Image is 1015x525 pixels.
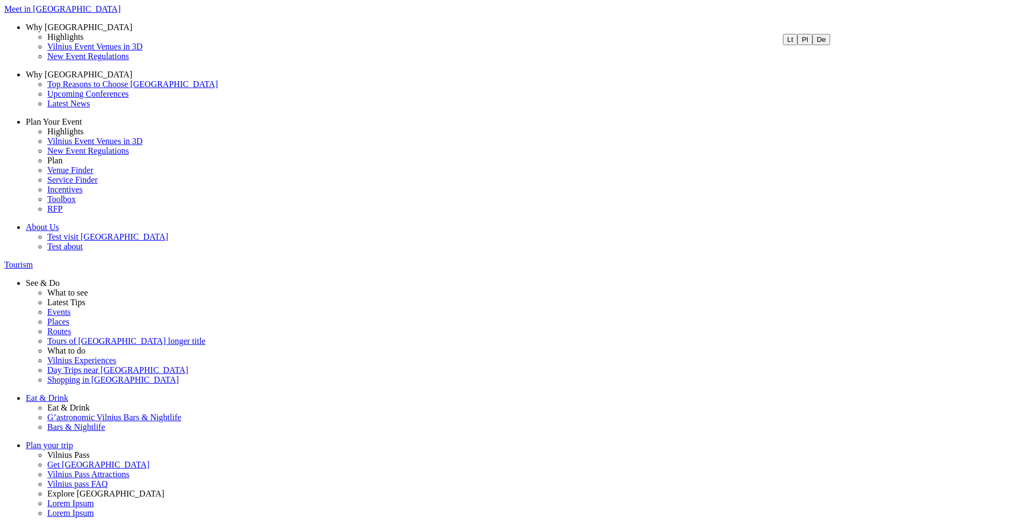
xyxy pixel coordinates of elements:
a: Lorem Ipsum [47,499,1011,508]
a: Vilnius Event Venues in 3D [47,42,1011,52]
a: Get [GEOGRAPHIC_DATA] [47,460,1011,470]
span: Places [47,317,69,326]
a: Bars & Nightlife [47,422,1011,432]
a: Test about [47,242,1011,251]
a: About Us [26,222,1011,232]
span: Get [GEOGRAPHIC_DATA] [47,460,149,469]
a: Vilnius pass FAQ [47,479,1011,489]
span: Eat & Drink [26,393,68,402]
a: Tours of [GEOGRAPHIC_DATA] longer title [47,336,1011,346]
a: New Event Regulations [47,52,1011,61]
span: Routes [47,327,71,336]
a: Lorem Ipsum [47,508,1011,518]
a: G’astronomic Vilnius Bars & Nightlife [47,413,1011,422]
span: Toolbox [47,195,76,204]
a: Vilnius Experiences [47,356,1011,365]
span: New Event Regulations [47,52,129,61]
span: Highlights [47,32,84,41]
a: Venue Finder [47,166,1011,175]
span: What to do [47,346,85,355]
a: Vilnius Pass Attractions [47,470,1011,479]
a: Toolbox [47,195,1011,204]
a: Latest News [47,99,1011,109]
span: Highlights [47,127,84,136]
a: Day Trips near [GEOGRAPHIC_DATA] [47,365,1011,375]
a: Plan your trip [26,441,1011,450]
span: Events [47,307,71,317]
span: Lorem Ipsum [47,499,94,508]
span: Service Finder [47,175,98,184]
span: Plan your trip [26,441,73,450]
span: Bars & Nightlife [47,422,105,431]
span: Lorem Ipsum [47,508,94,517]
button: Lt [783,34,797,45]
a: Eat & Drink [26,393,1011,403]
a: Tourism [4,260,1011,270]
button: Pl [797,34,812,45]
a: Test visit [GEOGRAPHIC_DATA] [47,232,1011,242]
span: Vilnius pass FAQ [47,479,108,488]
span: See & Do [26,278,60,287]
span: Shopping in [GEOGRAPHIC_DATA] [47,375,179,384]
span: What to see [47,288,88,297]
a: Upcoming Conferences [47,89,1011,99]
span: About Us [26,222,59,232]
span: Latest Tips [47,298,85,307]
a: Places [47,317,1011,327]
a: Incentives [47,185,1011,195]
span: Venue Finder [47,166,93,175]
span: Tourism [4,260,33,269]
a: Vilnius Event Venues in 3D [47,136,1011,146]
span: Why [GEOGRAPHIC_DATA] [26,70,132,79]
span: Vilnius Event Venues in 3D [47,136,142,146]
span: Why [GEOGRAPHIC_DATA] [26,23,132,32]
a: Meet in [GEOGRAPHIC_DATA] [4,4,1011,14]
a: Top Reasons to Choose [GEOGRAPHIC_DATA] [47,80,1011,89]
span: Plan Your Event [26,117,82,126]
span: RFP [47,204,62,213]
button: De [812,34,830,45]
a: Shopping in [GEOGRAPHIC_DATA] [47,375,1011,385]
span: Explore [GEOGRAPHIC_DATA] [47,489,164,498]
a: Routes [47,327,1011,336]
span: Vilnius Event Venues in 3D [47,42,142,51]
span: Eat & Drink [47,403,90,412]
span: Vilnius Experiences [47,356,116,365]
span: Vilnius Pass [47,450,90,459]
a: RFP [47,204,1011,214]
a: Service Finder [47,175,1011,185]
span: Incentives [47,185,83,194]
span: New Event Regulations [47,146,129,155]
a: Events [47,307,1011,317]
span: G’astronomic Vilnius Bars & Nightlife [47,413,181,422]
span: Meet in [GEOGRAPHIC_DATA] [4,4,120,13]
a: New Event Regulations [47,146,1011,156]
span: Tours of [GEOGRAPHIC_DATA] longer title [47,336,205,346]
span: Vilnius Pass Attractions [47,470,129,479]
span: Day Trips near [GEOGRAPHIC_DATA] [47,365,188,375]
span: Plan [47,156,62,165]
